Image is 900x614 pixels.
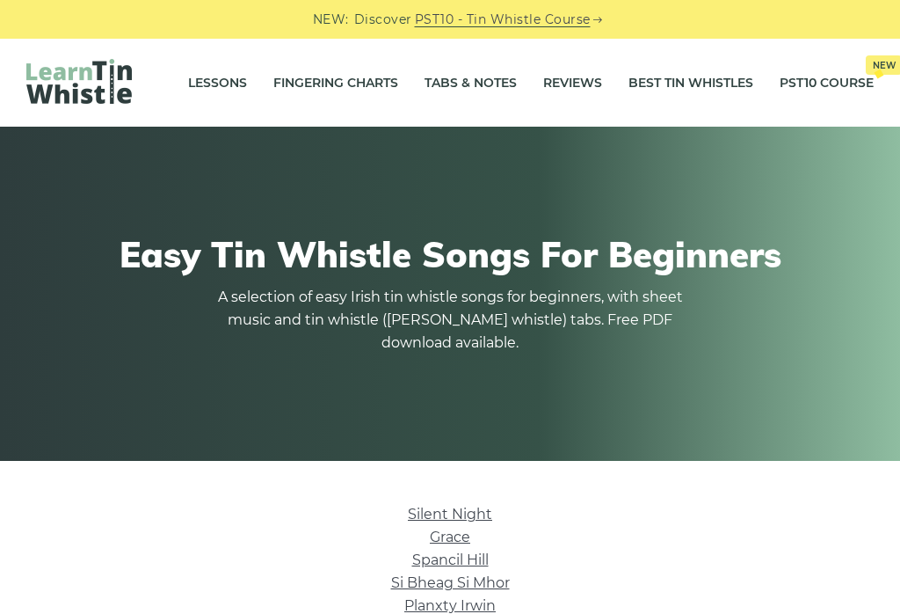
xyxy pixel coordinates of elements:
[408,506,492,523] a: Silent Night
[26,59,132,104] img: LearnTinWhistle.com
[543,61,602,105] a: Reviews
[780,61,874,105] a: PST10 CourseNew
[412,552,489,568] a: Spancil Hill
[273,61,398,105] a: Fingering Charts
[213,286,687,355] p: A selection of easy Irish tin whistle songs for beginners, with sheet music and tin whistle ([PER...
[425,61,517,105] a: Tabs & Notes
[35,233,865,275] h1: Easy Tin Whistle Songs For Beginners
[628,61,753,105] a: Best Tin Whistles
[404,597,496,614] a: Planxty Irwin
[188,61,247,105] a: Lessons
[391,574,510,591] a: Si­ Bheag Si­ Mhor
[430,529,470,545] a: Grace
